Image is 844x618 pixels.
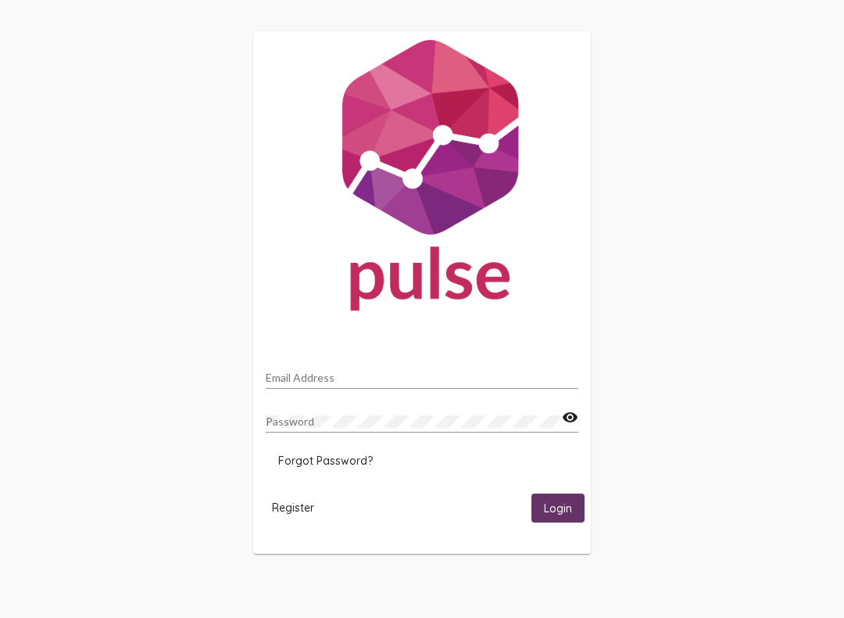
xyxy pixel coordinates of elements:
[272,501,314,515] span: Register
[266,447,385,475] button: Forgot Password?
[259,494,327,523] button: Register
[531,494,585,523] button: Login
[544,501,572,516] span: Login
[278,454,373,468] span: Forgot Password?
[253,31,591,327] img: Pulse For Good Logo
[562,408,578,427] mat-icon: visibility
